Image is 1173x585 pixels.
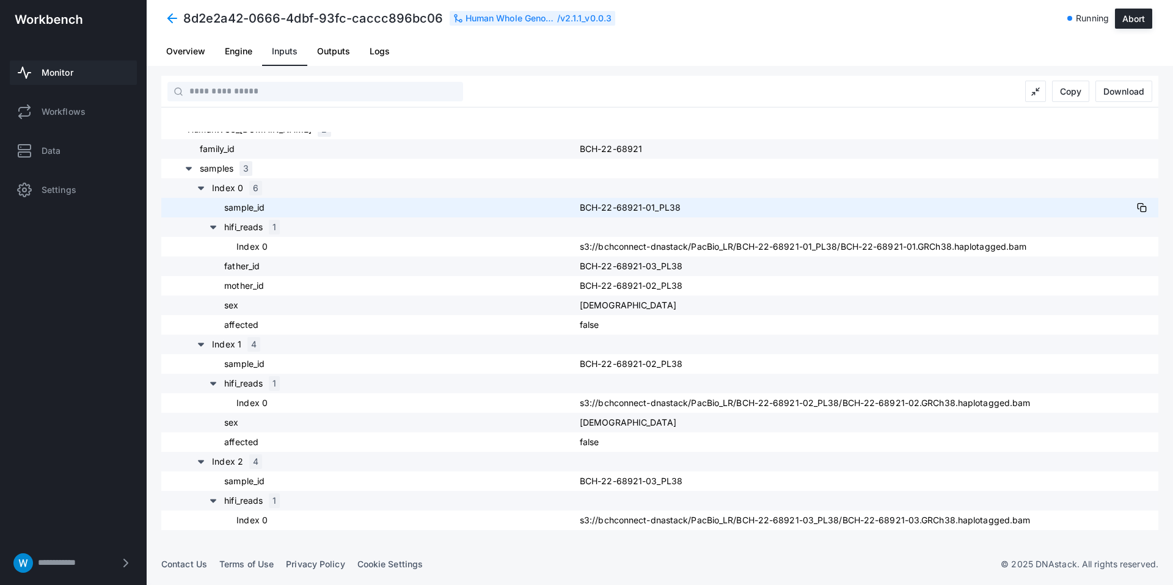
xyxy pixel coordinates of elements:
a: Data [10,139,137,163]
span: Running [1076,12,1109,24]
span: s3://bchconnect-dnastack/PacBio_LR/BCH-22-68921-01_PL38/BCH-22-68921-01.GRCh38.haplotagged.bam [580,241,1026,252]
span: mother_id [224,280,264,292]
span: BCH-22-68921-03_PL38 [580,261,682,271]
div: Human Whole Genome Sequencing (HiFi Solves) [466,12,557,24]
span: BCH-22-68921-03_PL38 [580,476,682,486]
div: 4 [249,454,262,469]
span: samples [200,162,233,175]
span: Index 0 [236,397,268,409]
span: father_id [224,260,260,272]
div: 1 [269,220,280,234]
div: / [450,11,615,26]
span: sample_id [224,358,265,370]
span: BCH-22-68921-02_PL38 [580,280,682,291]
a: Contact Us [161,559,207,569]
a: Terms of Use [219,559,274,569]
span: affected [224,319,258,331]
button: Copy [1052,81,1089,102]
span: Index 1 [212,338,241,351]
span: [DEMOGRAPHIC_DATA] [580,300,676,310]
span: BCH-22-68921 [580,144,642,154]
span: Workflows [42,106,86,118]
div: 1 [269,376,280,391]
span: hifi_reads [224,221,263,233]
h4: 8d2e2a42-0666-4dbf-93fc-caccc896bc06 [183,10,444,27]
span: sex [224,416,238,429]
span: hifi_reads [224,377,263,390]
span: sex [224,299,238,311]
a: Settings [10,178,137,202]
a: Workflows [10,100,137,124]
span: Monitor [42,67,73,79]
a: Cookie Settings [357,559,423,569]
div: 4 [247,337,260,352]
div: v2.1.1_v0.0.3 [560,12,612,24]
span: hifi_reads [224,495,263,507]
span: Data [42,145,60,157]
span: Logs [370,47,390,56]
span: affected [224,436,258,448]
span: Index 0 [236,514,268,526]
button: Abort [1115,9,1152,29]
span: Settings [42,184,76,196]
span: Engine [225,47,252,56]
button: Download [1095,81,1152,102]
span: Overview [166,47,205,56]
a: Privacy Policy [286,559,345,569]
p: © 2025 DNAstack. All rights reserved. [1001,558,1158,570]
span: Index 0 [212,182,243,194]
span: sample_id [224,202,265,214]
img: workbench-logo-white.svg [15,15,82,24]
span: false [580,319,599,330]
span: sample_id [224,475,265,487]
span: Index 0 [236,241,268,253]
span: false [580,437,599,447]
span: Index 2 [212,456,243,468]
span: Inputs [272,47,298,56]
div: 6 [249,181,262,195]
a: Monitor [10,60,137,85]
span: s3://bchconnect-dnastack/PacBio_LR/BCH-22-68921-02_PL38/BCH-22-68921-02.GRCh38.haplotagged.bam [580,398,1030,408]
span: BCH-22-68921-01_PL38 [580,202,681,213]
span: Outputs [317,47,350,56]
span: family_id [200,143,235,155]
span: BCH-22-68921-02_PL38 [580,358,682,369]
div: 1 [269,493,280,508]
span: s3://bchconnect-dnastack/PacBio_LR/BCH-22-68921-03_PL38/BCH-22-68921-03.GRCh38.haplotagged.bam [580,515,1030,525]
span: [DEMOGRAPHIC_DATA] [580,417,676,427]
div: 3 [239,161,252,176]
